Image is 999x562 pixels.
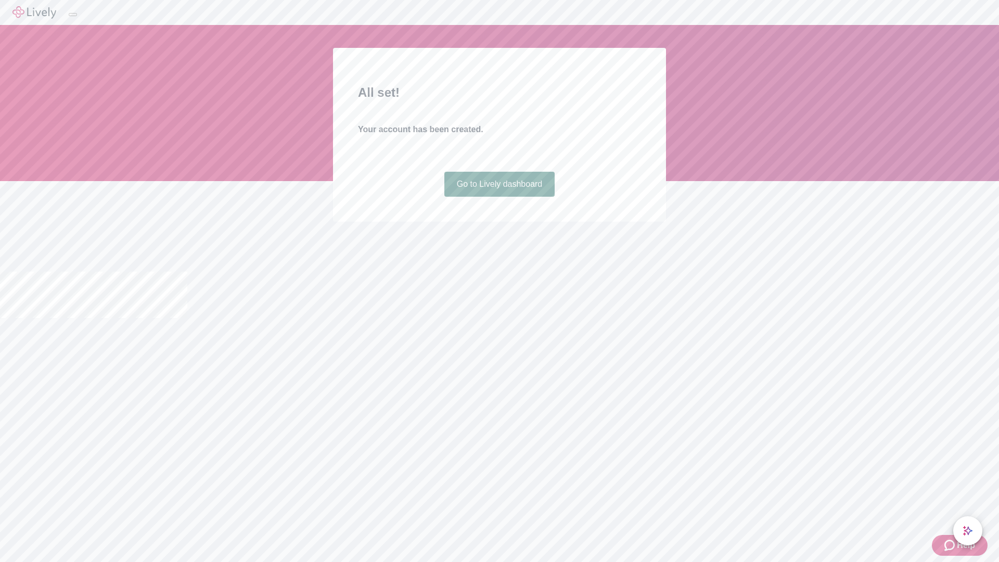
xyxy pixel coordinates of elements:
[953,516,982,545] button: chat
[963,526,973,536] svg: Lively AI Assistant
[957,539,975,552] span: Help
[12,6,56,19] img: Lively
[944,539,957,552] svg: Zendesk support icon
[932,535,988,556] button: Zendesk support iconHelp
[358,123,641,136] h4: Your account has been created.
[69,13,77,16] button: Log out
[444,172,555,197] a: Go to Lively dashboard
[358,83,641,102] h2: All set!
